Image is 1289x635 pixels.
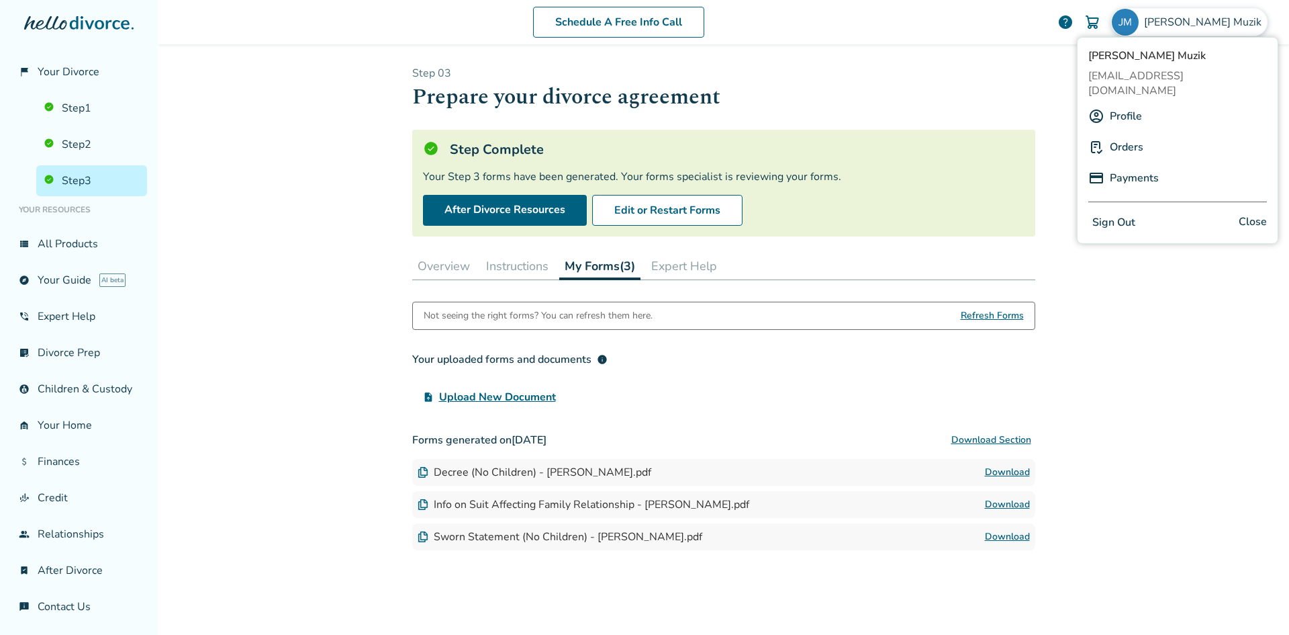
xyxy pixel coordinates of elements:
[1112,9,1139,36] img: mjmuzik1234@gmail.com
[19,420,30,431] span: garage_home
[11,301,147,332] a: phone_in_talkExpert Help
[36,129,147,160] a: Step2
[1088,170,1104,186] img: P
[19,601,30,612] span: chat_info
[11,482,147,513] a: finance_modeCredit
[11,337,147,368] a: list_alt_checkDivorce Prep
[19,529,30,540] span: group
[19,384,30,394] span: account_child
[11,410,147,441] a: garage_homeYour Home
[418,465,651,480] div: Decree (No Children) - [PERSON_NAME].pdf
[11,265,147,296] a: exploreYour GuideAI beta
[418,530,702,544] div: Sworn Statement (No Children) - [PERSON_NAME].pdf
[1110,165,1159,191] a: Payments
[450,140,544,159] h5: Step Complete
[11,519,147,550] a: groupRelationships
[985,464,1030,480] a: Download
[11,374,147,405] a: account_childChildren & Custody
[1239,213,1267,232] span: Close
[481,253,554,280] button: Instructions
[19,565,30,576] span: bookmark_check
[439,389,556,405] span: Upload New Document
[11,555,147,586] a: bookmark_checkAfter Divorce
[19,311,30,322] span: phone_in_talk
[1057,14,1073,30] a: help
[11,196,147,223] li: Your Resources
[1084,14,1100,30] img: Cart
[1144,15,1267,30] span: [PERSON_NAME] Muzik
[412,81,1035,114] h1: Prepare your divorce agreement
[19,67,30,77] span: flag_2
[533,7,704,38] a: Schedule A Free Info Call
[19,456,30,467] span: attach_money
[559,253,640,280] button: My Forms(3)
[99,273,126,287] span: AI beta
[11,591,147,622] a: chat_infoContact Us
[985,497,1030,513] a: Download
[597,354,608,365] span: info
[11,56,147,87] a: flag_2Your Divorce
[985,529,1030,545] a: Download
[412,66,1035,81] p: Step 0 3
[1088,48,1267,63] span: [PERSON_NAME] Muzik
[423,392,434,403] span: upload_file
[1088,108,1104,124] img: A
[418,532,428,542] img: Document
[961,302,1024,329] span: Refresh Forms
[418,499,428,510] img: Document
[1110,134,1143,160] a: Orders
[947,427,1035,454] button: Download Section
[592,195,743,226] button: Edit or Restart Forms
[418,467,428,478] img: Document
[646,253,722,280] button: Expert Help
[36,93,147,124] a: Step1
[423,169,1024,184] div: Your Step 3 forms have been generated. Your forms specialist is reviewing your forms.
[412,351,608,368] div: Your uploaded forms and documents
[1088,213,1139,232] button: Sign Out
[418,497,749,512] div: Info on Suit Affecting Family Relationship - [PERSON_NAME].pdf
[11,228,147,259] a: view_listAll Products
[19,347,30,358] span: list_alt_check
[1088,69,1267,98] span: [EMAIL_ADDRESS][DOMAIN_NAME]
[1088,139,1104,155] img: P
[19,275,30,286] span: explore
[19,239,30,249] span: view_list
[412,253,475,280] button: Overview
[423,195,587,226] a: After Divorce Resources
[412,427,1035,454] h3: Forms generated on [DATE]
[1222,570,1289,635] iframe: Chat Widget
[1110,103,1142,129] a: Profile
[36,165,147,196] a: Step3
[424,302,653,329] div: Not seeing the right forms? You can refresh them here.
[11,446,147,477] a: attach_moneyFinances
[19,493,30,503] span: finance_mode
[38,65,99,79] span: Your Divorce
